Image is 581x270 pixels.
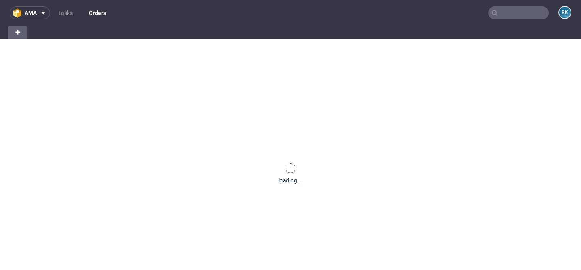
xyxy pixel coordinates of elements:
span: ama [25,10,37,16]
img: logo [13,8,25,18]
button: ama [10,6,50,19]
a: Orders [84,6,111,19]
figcaption: BK [559,7,571,18]
div: loading ... [278,176,303,184]
a: Tasks [53,6,77,19]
